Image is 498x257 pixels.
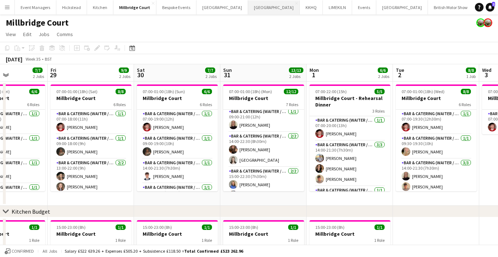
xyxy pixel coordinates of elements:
[51,110,131,134] app-card-role: Bar & Catering (Waiter / waitress)1/107:00-18:00 (11h)[PERSON_NAME]
[137,67,145,73] span: Sat
[184,248,243,254] span: Total Confirmed £523 262.96
[402,89,445,94] span: 07:00-01:00 (18h) (Wed)
[223,67,232,73] span: Sun
[36,30,52,39] a: Jobs
[20,30,34,39] a: Edit
[376,0,428,14] button: [GEOGRAPHIC_DATA]
[51,84,131,191] app-job-card: 07:00-01:00 (18h) (Sat)8/8Millbridge Court6 RolesBar & Catering (Waiter / waitress)1/107:00-18:00...
[202,89,212,94] span: 6/6
[137,134,218,159] app-card-role: Bar & Catering (Waiter / waitress)1/109:00-19:00 (10h)[PERSON_NAME]
[300,0,323,14] button: KKHQ
[289,74,303,79] div: 2 Jobs
[378,67,388,73] span: 6/6
[23,31,31,38] span: Edit
[39,31,49,38] span: Jobs
[229,225,258,230] span: 15:00-23:00 (8h)
[482,67,491,73] span: Wed
[51,95,131,101] h3: Millbridge Court
[137,95,218,101] h3: Millbridge Court
[223,108,304,132] app-card-role: Bar & Catering (Waiter / waitress)1/109:00-21:00 (12h)[PERSON_NAME]
[205,74,217,79] div: 2 Jobs
[374,225,385,230] span: 1/1
[24,56,42,62] span: Week 35
[202,238,212,243] span: 1 Role
[15,0,56,14] button: Event Managers
[309,84,390,191] app-job-card: 07:00-22:00 (15h)5/5Millbridge Court - Rehearsal Dinner3 RolesBar & Catering (Waiter / waitress)1...
[137,231,218,237] h3: Millbridge Court
[6,17,69,28] h1: Millbridge Court
[41,248,59,254] span: All jobs
[65,248,243,254] div: Salary £522 639.26 + Expenses £505.20 + Subsistence £118.50 =
[396,110,477,134] app-card-role: Bar & Catering (Waiter / waitress)1/107:00-19:30 (12h30m)[PERSON_NAME]
[57,31,73,38] span: Comms
[6,31,16,38] span: View
[309,186,390,211] app-card-role: Bar & Catering (Waiter / waitress)1/1
[49,71,56,79] span: 29
[374,89,385,94] span: 5/5
[119,67,129,73] span: 9/9
[284,89,298,94] span: 12/12
[56,89,98,94] span: 07:00-01:00 (18h) (Sat)
[286,102,298,107] span: 7 Roles
[461,89,471,94] span: 8/8
[56,225,86,230] span: 15:00-23:00 (8h)
[309,95,390,108] h3: Millbridge Court - Rehearsal Dinner
[33,67,43,73] span: 7/7
[372,108,385,114] span: 3 Roles
[113,0,156,14] button: Millbridge Court
[33,74,44,79] div: 2 Jobs
[466,67,476,73] span: 8/8
[29,89,39,94] span: 6/6
[45,56,52,62] div: BST
[229,89,272,94] span: 07:00-01:00 (18h) (Mon)
[396,134,477,159] app-card-role: Bar & Catering (Waiter / waitress)1/109:30-19:30 (10h)[PERSON_NAME]
[119,74,130,79] div: 2 Jobs
[12,249,34,254] span: Confirmed
[51,159,131,194] app-card-role: Bar & Catering (Waiter / waitress)2/213:00-22:00 (9h)[PERSON_NAME][PERSON_NAME]
[396,159,477,204] app-card-role: Bar & Catering (Waiter / waitress)3/314:00-21:30 (7h30m)[PERSON_NAME][PERSON_NAME]
[56,0,87,14] button: Hickstead
[196,0,248,14] button: [GEOGRAPHIC_DATA]
[484,18,492,27] app-user-avatar: Staffing Manager
[223,84,304,191] app-job-card: 07:00-01:00 (18h) (Mon)12/12Millbridge Court7 RolesBar & Catering (Waiter / waitress)1/107:00-18:...
[4,247,35,255] button: Confirmed
[459,102,471,107] span: 6 Roles
[12,208,50,215] div: Kitchen Budget
[492,2,495,6] span: 2
[315,225,345,230] span: 15:00-23:00 (8h)
[51,67,56,73] span: Fri
[323,0,352,14] button: LIMEKILN
[309,141,390,186] app-card-role: Bar & Catering (Waiter / waitress)3/314:00-21:30 (7h30m)[PERSON_NAME][PERSON_NAME][PERSON_NAME]
[395,71,404,79] span: 2
[115,238,126,243] span: 1 Role
[396,67,404,73] span: Tue
[309,231,390,237] h3: Millbridge Court
[143,89,185,94] span: 07:00-01:00 (18h) (Sun)
[137,84,218,191] div: 07:00-01:00 (18h) (Sun)6/6Millbridge Court6 RolesBar & Catering (Waiter / waitress)1/107:00-19:00...
[222,71,232,79] span: 31
[374,238,385,243] span: 1 Role
[51,134,131,159] app-card-role: Bar & Catering (Waiter / waitress)1/109:00-18:00 (9h)[PERSON_NAME]
[27,102,39,107] span: 6 Roles
[113,102,126,107] span: 6 Roles
[486,3,494,12] a: 2
[29,238,39,243] span: 1 Role
[200,102,212,107] span: 6 Roles
[289,67,303,73] span: 13/13
[136,71,145,79] span: 30
[29,225,39,230] span: 1/1
[3,30,19,39] a: View
[87,0,113,14] button: Kitchen
[288,238,298,243] span: 1 Role
[6,56,22,63] div: [DATE]
[396,84,477,191] app-job-card: 07:00-01:00 (18h) (Wed)8/8Millbridge Court6 RolesBar & Catering (Waiter / waitress)1/107:00-19:30...
[137,159,218,183] app-card-role: Bar & Catering (Waiter / waitress)1/114:00-21:30 (7h30m)[PERSON_NAME]
[54,30,76,39] a: Comms
[51,231,131,237] h3: Millbridge Court
[315,89,347,94] span: 07:00-22:00 (15h)
[116,225,126,230] span: 1/1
